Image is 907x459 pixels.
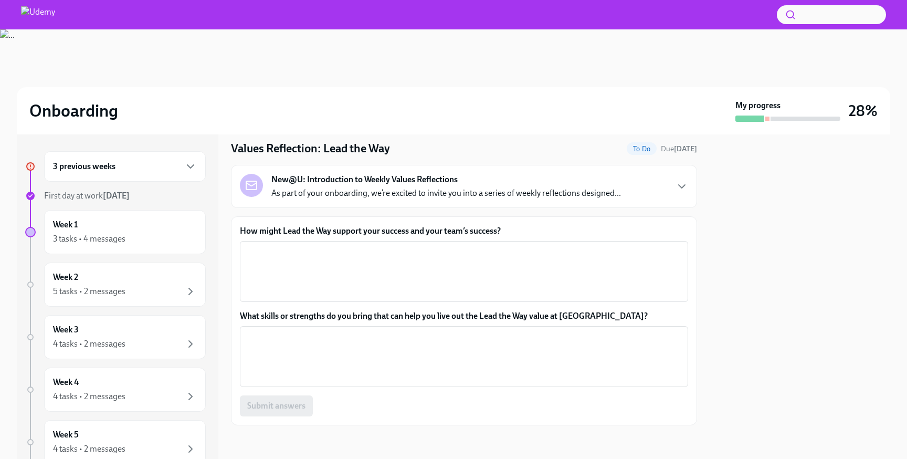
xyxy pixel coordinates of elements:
[25,210,206,254] a: Week 13 tasks • 4 messages
[103,191,130,201] strong: [DATE]
[53,377,79,388] h6: Week 4
[53,443,125,455] div: 4 tasks • 2 messages
[271,174,458,185] strong: New@U: Introduction to Weekly Values Reflections
[53,324,79,336] h6: Week 3
[53,233,125,245] div: 3 tasks • 4 messages
[661,144,697,153] span: Due
[53,161,115,172] h6: 3 previous weeks
[29,100,118,121] h2: Onboarding
[25,263,206,307] a: Week 25 tasks • 2 messages
[849,101,878,120] h3: 28%
[53,286,125,297] div: 5 tasks • 2 messages
[53,391,125,402] div: 4 tasks • 2 messages
[674,144,697,153] strong: [DATE]
[231,141,390,157] h4: Values Reflection: Lead the Way
[53,338,125,350] div: 4 tasks • 2 messages
[271,187,621,199] p: As part of your onboarding, we’re excited to invite you into a series of weekly reflections desig...
[240,225,688,237] label: How might Lead the Way support your success and your team’s success?
[44,191,130,201] span: First day at work
[53,429,79,441] h6: Week 5
[25,315,206,359] a: Week 34 tasks • 2 messages
[735,100,781,111] strong: My progress
[53,272,78,283] h6: Week 2
[627,145,657,153] span: To Do
[44,151,206,182] div: 3 previous weeks
[240,310,688,322] label: What skills or strengths do you bring that can help you live out the Lead the Way value at [GEOGR...
[53,219,78,231] h6: Week 1
[25,368,206,412] a: Week 44 tasks • 2 messages
[661,144,697,154] span: September 29th, 2025 10:00
[25,190,206,202] a: First day at work[DATE]
[21,6,55,23] img: Udemy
